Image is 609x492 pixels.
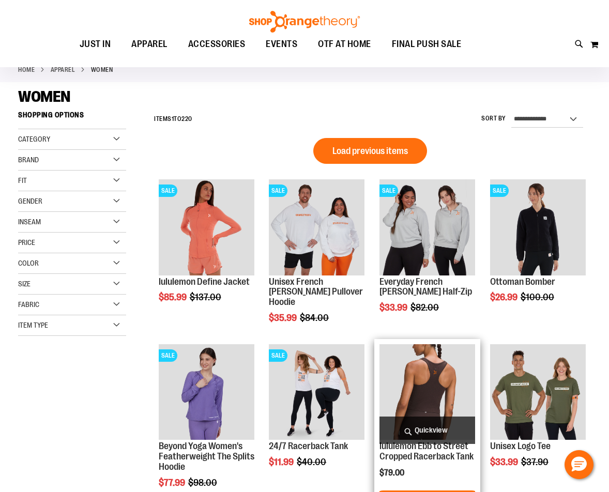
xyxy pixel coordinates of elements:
[269,313,298,323] span: $35.99
[159,349,177,362] span: SALE
[379,417,475,444] a: Quickview
[18,300,39,309] span: Fabric
[178,33,256,56] a: ACCESSORIES
[269,457,295,467] span: $11.99
[490,344,586,440] img: Unisex Logo Tee
[379,185,398,197] span: SALE
[18,238,35,247] span: Price
[379,344,475,441] a: OTF lululemon Womens Ebb to Street Cropped Racerback Tank Brown
[51,65,75,74] a: APPAREL
[269,344,364,441] a: 24/7 Racerback TankSALE
[269,179,364,276] a: Product image for Unisex French Terry Pullover HoodieSALE
[269,344,364,440] img: 24/7 Racerback Tank
[313,138,427,164] button: Load previous items
[188,478,219,488] span: $98.00
[159,179,254,275] img: Product image for lululemon Define Jacket
[565,450,593,479] button: Hello, have a question? Let’s chat.
[308,33,382,56] a: OTF AT HOME
[80,33,111,56] span: JUST IN
[490,441,551,451] a: Unisex Logo Tee
[159,478,187,488] span: $77.99
[379,179,475,275] img: Product image for Everyday French Terry 1/2 Zip
[18,88,70,105] span: WOMEN
[374,174,480,339] div: product
[121,33,178,56] a: APPAREL
[255,33,308,56] a: EVENTS
[521,292,556,302] span: $100.00
[159,179,254,276] a: Product image for lululemon Define JacketSALE
[521,457,550,467] span: $37.90
[159,292,188,302] span: $85.99
[188,33,246,56] span: ACCESSORIES
[181,115,192,122] span: 220
[410,302,440,313] span: $82.00
[266,33,297,56] span: EVENTS
[490,185,509,197] span: SALE
[382,33,472,56] a: FINAL PUSH SALE
[131,33,168,56] span: APPAREL
[154,174,260,329] div: product
[379,302,409,313] span: $33.99
[190,292,223,302] span: $137.00
[269,441,348,451] a: 24/7 Racerback Tank
[300,313,330,323] span: $84.00
[248,11,361,33] img: Shop Orangetheory
[379,179,475,276] a: Product image for Everyday French Terry 1/2 ZipSALE
[18,259,39,267] span: Color
[172,115,174,122] span: 1
[264,174,370,349] div: product
[18,321,48,329] span: Item Type
[297,457,328,467] span: $40.00
[379,276,472,297] a: Everyday French [PERSON_NAME] Half-Zip
[269,349,287,362] span: SALE
[18,218,41,226] span: Inseam
[18,280,31,288] span: Size
[485,174,591,329] div: product
[490,344,586,441] a: Unisex Logo Tee
[379,344,475,440] img: OTF lululemon Womens Ebb to Street Cropped Racerback Tank Brown
[18,135,50,143] span: Category
[159,441,254,472] a: Beyond Yoga Women's Featherweight The Splits Hoodie
[490,457,520,467] span: $33.99
[69,33,121,56] a: JUST IN
[91,65,113,74] strong: WOMEN
[490,179,586,275] img: Product image for Ottoman Bomber
[159,344,254,440] img: Product image for Beyond Yoga Womens Featherweight The Splits Hoodie
[332,146,408,156] span: Load previous items
[159,185,177,197] span: SALE
[490,292,519,302] span: $26.99
[318,33,371,56] span: OTF AT HOME
[379,441,474,462] a: lululemon Ebb to Street Cropped Racerback Tank
[269,179,364,275] img: Product image for Unisex French Terry Pullover Hoodie
[159,344,254,441] a: Product image for Beyond Yoga Womens Featherweight The Splits HoodieSALE
[490,179,586,276] a: Product image for Ottoman BomberSALE
[18,65,35,74] a: Home
[481,114,506,123] label: Sort By
[154,111,192,127] h2: Items to
[18,197,42,205] span: Gender
[159,276,250,287] a: lululemon Define Jacket
[18,156,39,164] span: Brand
[490,276,555,287] a: Ottoman Bomber
[269,276,363,308] a: Unisex French [PERSON_NAME] Pullover Hoodie
[269,185,287,197] span: SALE
[392,33,462,56] span: FINAL PUSH SALE
[379,468,406,478] span: $79.00
[18,176,27,185] span: Fit
[18,106,126,129] strong: Shopping Options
